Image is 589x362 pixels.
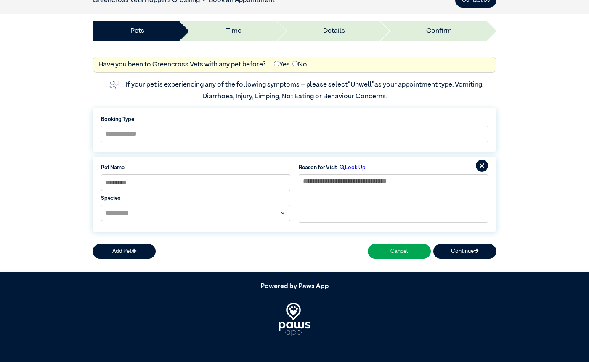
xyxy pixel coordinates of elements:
label: Look Up [337,164,366,172]
label: Have you been to Greencross Vets with any pet before? [98,60,266,70]
label: Booking Type [101,115,488,123]
label: Pet Name [101,164,290,172]
label: If your pet is experiencing any of the following symptoms – please select as your appointment typ... [126,81,485,100]
label: Yes [274,60,290,70]
button: Continue [433,244,496,259]
button: Cancel [368,244,431,259]
img: vet [106,78,122,92]
a: Pets [130,26,144,36]
label: Reason for Visit [299,164,337,172]
input: Yes [274,61,279,66]
span: “Unwell” [348,81,374,88]
input: No [292,61,298,66]
label: No [292,60,307,70]
h5: Powered by Paws App [93,283,496,291]
img: PawsApp [279,303,311,336]
button: Add Pet [93,244,156,259]
label: Species [101,194,290,202]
